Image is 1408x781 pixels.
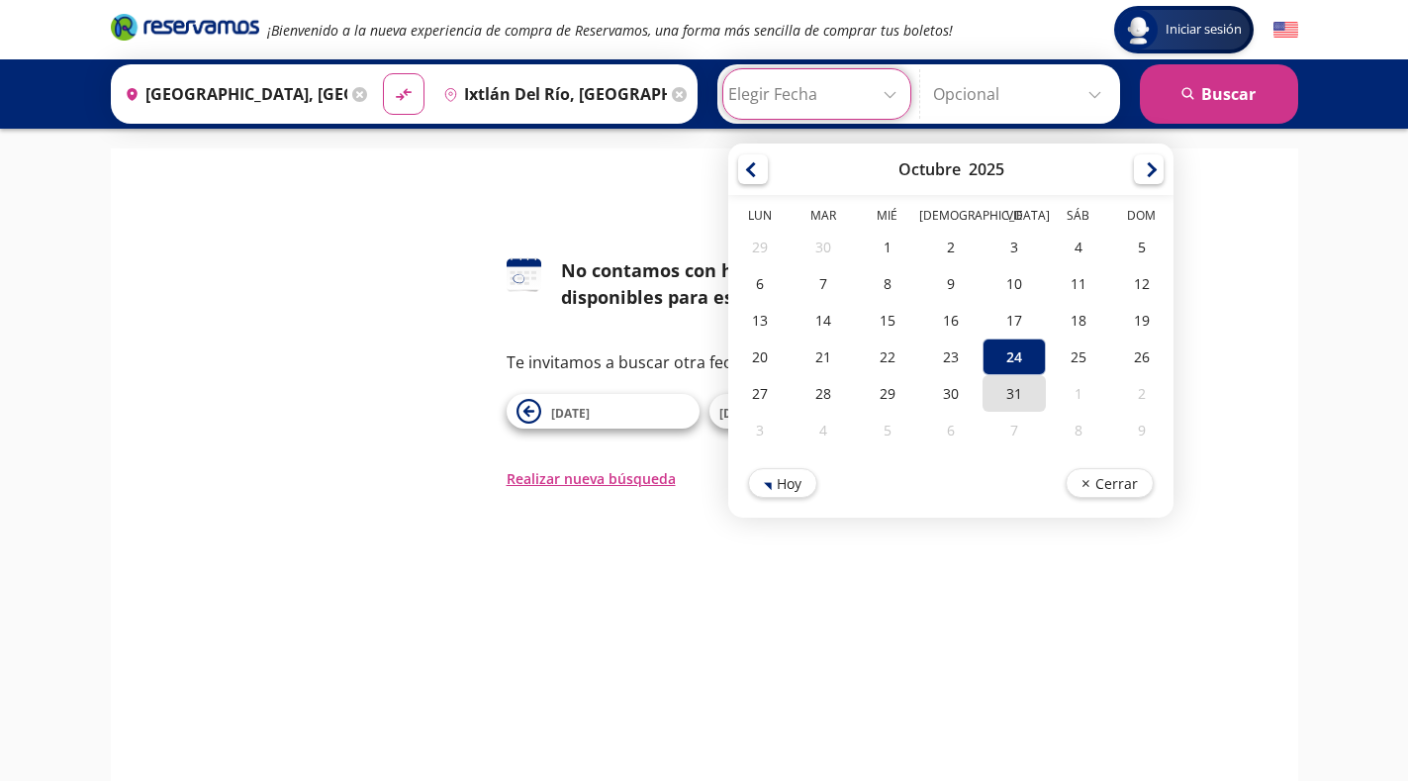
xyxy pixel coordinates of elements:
[1109,412,1173,448] div: 09-Nov-25
[983,265,1046,302] div: 10-Oct-25
[855,339,918,375] div: 22-Oct-25
[1109,265,1173,302] div: 12-Oct-25
[933,69,1110,119] input: Opcional
[792,412,855,448] div: 04-Nov-25
[1158,20,1250,40] span: Iniciar sesión
[968,158,1003,180] div: 2025
[111,12,259,42] i: Brand Logo
[1046,302,1109,339] div: 18-Oct-25
[792,265,855,302] div: 07-Oct-25
[1046,265,1109,302] div: 11-Oct-25
[855,207,918,229] th: Miércoles
[117,69,348,119] input: Buscar Origen
[1046,375,1109,412] div: 01-Nov-25
[728,229,792,265] div: 29-Sep-25
[855,412,918,448] div: 05-Nov-25
[855,375,918,412] div: 29-Oct-25
[855,302,918,339] div: 15-Oct-25
[918,229,982,265] div: 02-Oct-25
[728,339,792,375] div: 20-Oct-25
[918,265,982,302] div: 09-Oct-25
[983,375,1046,412] div: 31-Oct-25
[983,229,1046,265] div: 03-Oct-25
[1046,339,1109,375] div: 25-Oct-25
[792,339,855,375] div: 21-Oct-25
[792,229,855,265] div: 30-Sep-25
[728,207,792,229] th: Lunes
[1046,412,1109,448] div: 08-Nov-25
[1065,468,1153,498] button: Cerrar
[918,375,982,412] div: 30-Oct-25
[748,468,817,498] button: Hoy
[1109,339,1173,375] div: 26-Oct-25
[728,69,905,119] input: Elegir Fecha
[918,339,982,375] div: 23-Oct-25
[983,207,1046,229] th: Viernes
[728,265,792,302] div: 06-Oct-25
[111,12,259,48] a: Brand Logo
[719,405,758,422] span: [DATE]
[855,265,918,302] div: 08-Oct-25
[983,302,1046,339] div: 17-Oct-25
[918,412,982,448] div: 06-Nov-25
[1109,229,1173,265] div: 05-Oct-25
[792,375,855,412] div: 28-Oct-25
[1140,64,1298,124] button: Buscar
[897,158,960,180] div: Octubre
[1109,302,1173,339] div: 19-Oct-25
[709,394,902,429] button: [DATE]
[855,229,918,265] div: 01-Oct-25
[983,339,1046,375] div: 24-Oct-25
[507,394,700,429] button: [DATE]
[918,302,982,339] div: 16-Oct-25
[728,412,792,448] div: 03-Nov-25
[435,69,667,119] input: Buscar Destino
[728,302,792,339] div: 13-Oct-25
[267,21,953,40] em: ¡Bienvenido a la nueva experiencia de compra de Reservamos, una forma más sencilla de comprar tus...
[1109,375,1173,412] div: 02-Nov-25
[728,375,792,412] div: 27-Oct-25
[561,257,902,311] div: No contamos con horarios disponibles para esta fecha
[551,405,590,422] span: [DATE]
[1046,229,1109,265] div: 04-Oct-25
[792,207,855,229] th: Martes
[507,468,676,489] button: Realizar nueva búsqueda
[507,350,902,374] p: Te invitamos a buscar otra fecha o ruta
[983,412,1046,448] div: 07-Nov-25
[792,302,855,339] div: 14-Oct-25
[1109,207,1173,229] th: Domingo
[1046,207,1109,229] th: Sábado
[1273,18,1298,43] button: English
[918,207,982,229] th: Jueves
